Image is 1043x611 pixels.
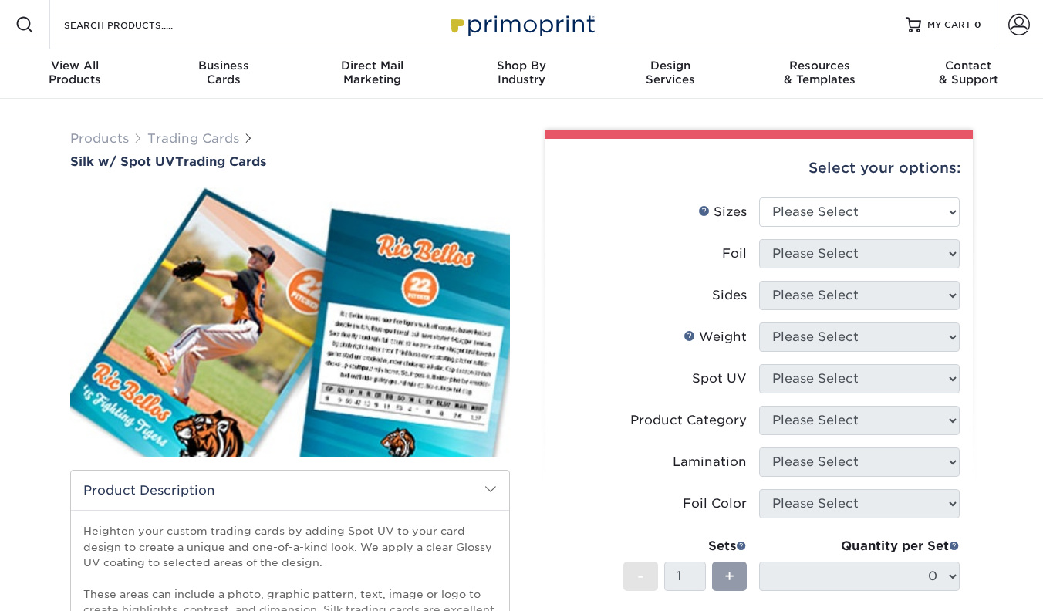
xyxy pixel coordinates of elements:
span: Shop By [447,59,596,73]
span: Silk w/ Spot UV [70,154,175,169]
div: Sides [712,286,747,305]
div: Foil [722,245,747,263]
div: & Templates [745,59,894,86]
div: Quantity per Set [759,537,960,555]
a: Products [70,131,129,146]
span: - [637,565,644,588]
a: Contact& Support [894,49,1043,99]
span: 0 [974,19,981,30]
a: DesignServices [596,49,745,99]
div: Weight [684,328,747,346]
div: Cards [149,59,298,86]
span: Direct Mail [298,59,447,73]
h2: Product Description [71,471,509,510]
a: Silk w/ Spot UVTrading Cards [70,154,510,169]
span: + [724,565,734,588]
h1: Trading Cards [70,154,510,169]
div: Spot UV [692,370,747,388]
div: Product Category [630,411,747,430]
span: Resources [745,59,894,73]
div: Sets [623,537,747,555]
a: Trading Cards [147,131,239,146]
div: Sizes [698,203,747,221]
a: Direct MailMarketing [298,49,447,99]
input: SEARCH PRODUCTS..... [62,15,213,34]
div: Foil Color [683,495,747,513]
span: Business [149,59,298,73]
div: Industry [447,59,596,86]
a: Shop ByIndustry [447,49,596,99]
img: Primoprint [444,8,599,41]
div: & Support [894,59,1043,86]
a: BusinessCards [149,49,298,99]
span: MY CART [927,19,971,32]
div: Select your options: [558,139,960,197]
span: Contact [894,59,1043,73]
img: Silk w/ Spot UV 01 [70,170,510,474]
span: Design [596,59,745,73]
a: Resources& Templates [745,49,894,99]
div: Services [596,59,745,86]
div: Marketing [298,59,447,86]
div: Lamination [673,453,747,471]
